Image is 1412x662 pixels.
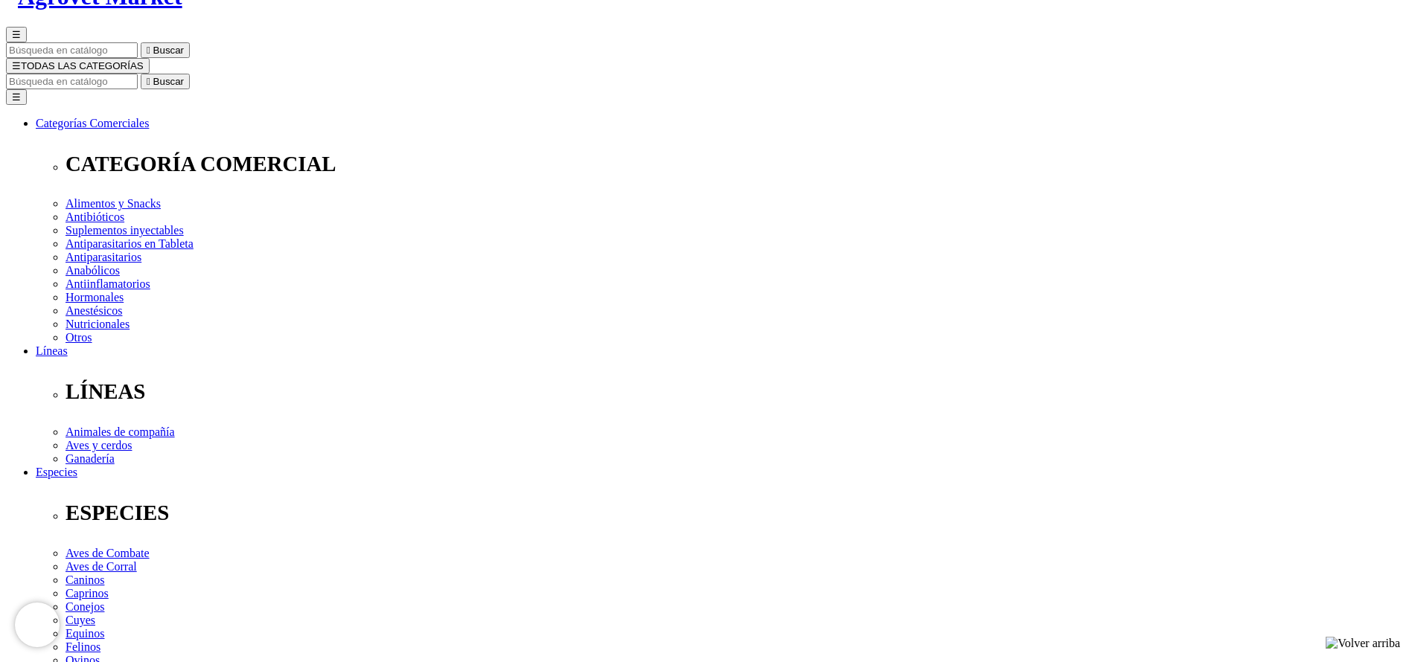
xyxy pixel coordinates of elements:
[66,152,1406,176] p: CATEGORÍA COMERCIAL
[66,587,109,600] a: Caprinos
[36,466,77,478] a: Especies
[66,291,124,303] a: Hormonales
[66,264,120,277] a: Anabólicos
[12,29,21,40] span: ☰
[66,425,175,438] a: Animales de compañía
[147,76,150,87] i: 
[66,501,1406,525] p: ESPECIES
[66,331,92,344] a: Otros
[141,74,190,89] button:  Buscar
[6,27,27,42] button: ☰
[12,60,21,71] span: ☰
[66,439,132,451] a: Aves y cerdos
[66,211,124,223] a: Antibióticos
[66,251,141,263] a: Antiparasitarios
[6,42,138,58] input: Buscar
[153,76,184,87] span: Buscar
[66,304,122,317] a: Anestésicos
[66,627,104,640] a: Equinos
[66,318,130,330] a: Nutricionales
[36,117,149,129] a: Categorías Comerciales
[147,45,150,56] i: 
[66,277,150,290] a: Antiinflamatorios
[66,224,184,237] a: Suplementos inyectables
[6,74,138,89] input: Buscar
[66,600,104,613] a: Conejos
[66,573,104,586] a: Caninos
[36,344,68,357] a: Líneas
[66,197,161,210] a: Alimentos y Snacks
[15,602,60,647] iframe: Brevo live chat
[66,614,95,626] a: Cuyes
[153,45,184,56] span: Buscar
[66,379,1406,404] p: LÍNEAS
[66,547,150,559] a: Aves de Combate
[66,560,137,573] a: Aves de Corral
[6,58,150,74] button: ☰TODAS LAS CATEGORÍAS
[141,42,190,58] button:  Buscar
[66,452,115,465] a: Ganadería
[1326,637,1400,650] img: Volver arriba
[66,237,194,250] a: Antiparasitarios en Tableta
[6,89,27,105] button: ☰
[66,640,100,653] a: Felinos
